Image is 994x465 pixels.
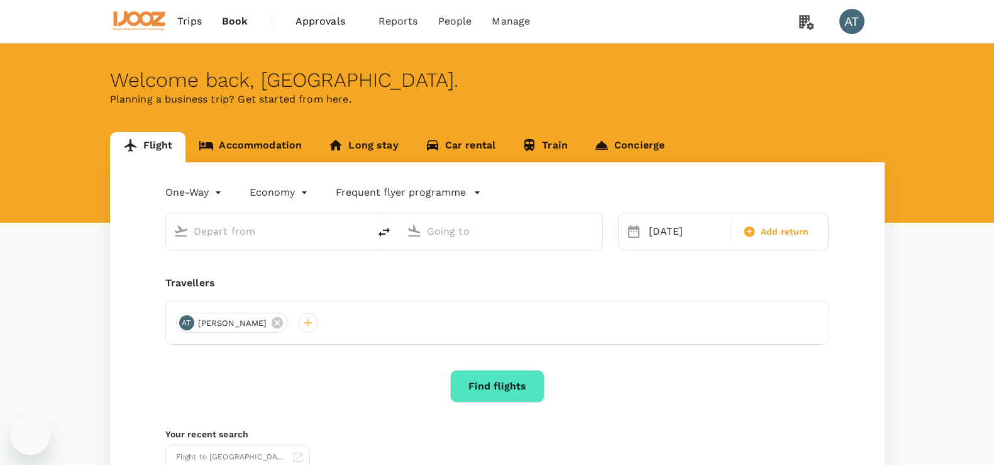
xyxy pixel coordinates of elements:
button: delete [369,217,399,247]
span: Reports [378,14,418,29]
span: People [438,14,472,29]
span: Approvals [295,14,358,29]
div: AT [179,315,194,330]
span: Trips [177,14,202,29]
div: Economy [250,182,311,203]
img: IJOOZ AI Pte Ltd [110,8,168,35]
div: AT[PERSON_NAME] [176,313,289,333]
button: Open [360,230,363,232]
div: AT [839,9,864,34]
span: Manage [492,14,530,29]
p: Planning a business trip? Get started from here. [110,92,885,107]
input: Going to [427,221,576,241]
button: Frequent flyer programme [336,185,481,200]
a: Flight [110,132,186,162]
p: Your recent search [165,428,829,440]
a: Concierge [581,132,678,162]
a: Long stay [315,132,411,162]
div: Flight to [GEOGRAPHIC_DATA] [176,451,287,464]
span: Book [222,14,248,29]
input: Depart from [194,221,343,241]
iframe: Button to launch messaging window [10,415,50,455]
span: [PERSON_NAME] [191,317,275,330]
div: [DATE] [644,219,728,244]
div: Welcome back , [GEOGRAPHIC_DATA] . [110,69,885,92]
a: Train [509,132,581,162]
p: Frequent flyer programme [336,185,466,200]
span: Add return [761,225,809,238]
div: Travellers [165,276,829,291]
a: Car rental [412,132,509,162]
div: One-Way [165,182,224,203]
button: Find flights [450,370,544,403]
a: Accommodation [185,132,315,162]
button: Open [594,230,596,232]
